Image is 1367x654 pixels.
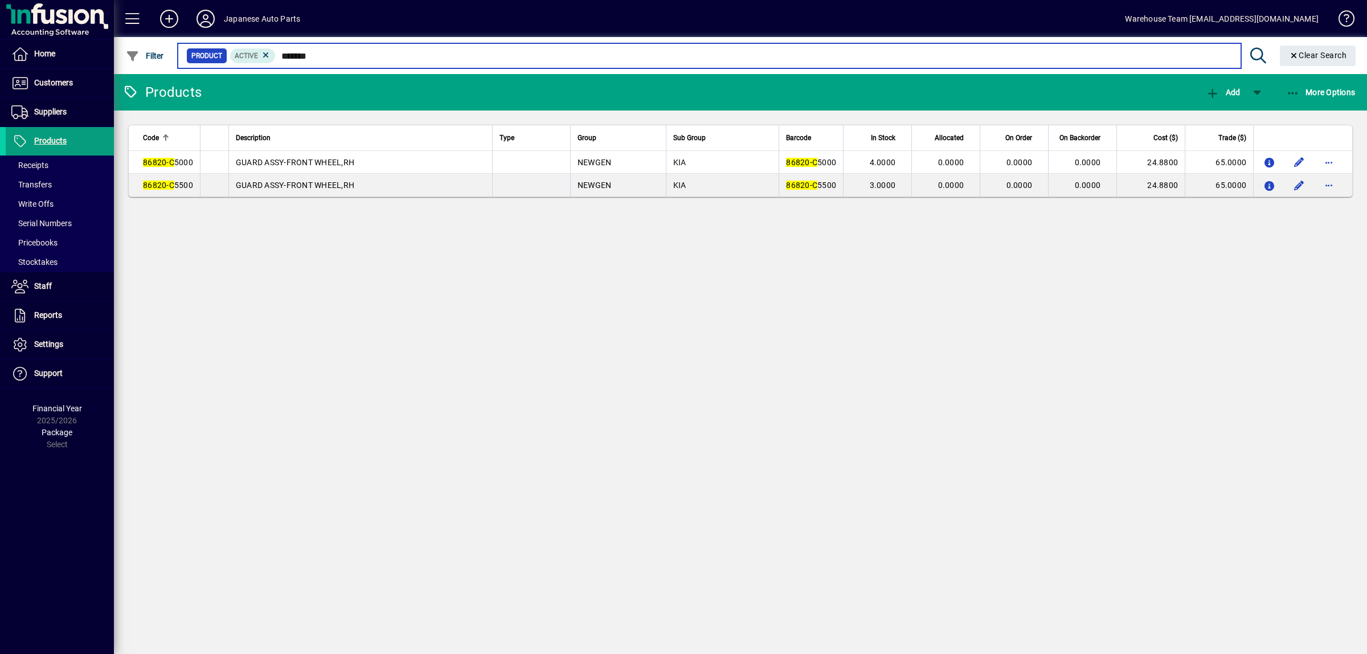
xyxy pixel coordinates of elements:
[786,158,836,167] span: 5000
[871,132,895,144] span: In Stock
[938,181,964,190] span: 0.0000
[578,158,612,167] span: NEWGEN
[236,158,354,167] span: GUARD ASSY-FRONT WHEEL,RH
[786,181,817,190] em: 86820-C
[11,180,52,189] span: Transfers
[1055,132,1111,144] div: On Backorder
[1116,151,1185,174] td: 24.8800
[6,233,114,252] a: Pricebooks
[1320,153,1338,171] button: More options
[987,132,1042,144] div: On Order
[870,181,896,190] span: 3.0000
[1185,151,1253,174] td: 65.0000
[34,49,55,58] span: Home
[1218,132,1246,144] span: Trade ($)
[6,40,114,68] a: Home
[34,107,67,116] span: Suppliers
[143,132,193,144] div: Code
[6,69,114,97] a: Customers
[6,252,114,272] a: Stocktakes
[500,132,514,144] span: Type
[578,132,596,144] span: Group
[6,175,114,194] a: Transfers
[1075,181,1101,190] span: 0.0000
[1125,10,1319,28] div: Warehouse Team [EMAIL_ADDRESS][DOMAIN_NAME]
[11,257,58,267] span: Stocktakes
[34,136,67,145] span: Products
[786,132,836,144] div: Barcode
[850,132,906,144] div: In Stock
[935,132,964,144] span: Allocated
[1280,46,1356,66] button: Clear
[122,83,202,101] div: Products
[1290,153,1308,171] button: Edit
[6,194,114,214] a: Write Offs
[673,132,772,144] div: Sub Group
[34,281,52,291] span: Staff
[11,238,58,247] span: Pricebooks
[1006,181,1033,190] span: 0.0000
[578,181,612,190] span: NEWGEN
[236,181,354,190] span: GUARD ASSY-FRONT WHEEL,RH
[6,359,114,388] a: Support
[236,132,271,144] span: Description
[1153,132,1178,144] span: Cost ($)
[6,98,114,126] a: Suppliers
[6,301,114,330] a: Reports
[11,199,54,209] span: Write Offs
[224,10,300,28] div: Japanese Auto Parts
[1330,2,1353,39] a: Knowledge Base
[1206,88,1240,97] span: Add
[673,181,686,190] span: KIA
[11,219,72,228] span: Serial Numbers
[34,340,63,349] span: Settings
[938,158,964,167] span: 0.0000
[6,156,114,175] a: Receipts
[151,9,187,29] button: Add
[6,272,114,301] a: Staff
[786,158,817,167] em: 86820-C
[786,181,836,190] span: 5500
[230,48,276,63] mat-chip: Activation Status: Active
[123,46,167,66] button: Filter
[1059,132,1100,144] span: On Backorder
[500,132,563,144] div: Type
[1286,88,1356,97] span: More Options
[34,369,63,378] span: Support
[673,132,706,144] span: Sub Group
[870,158,896,167] span: 4.0000
[236,132,485,144] div: Description
[11,161,48,170] span: Receipts
[1203,82,1243,103] button: Add
[143,181,193,190] span: 5500
[578,132,659,144] div: Group
[1290,176,1308,194] button: Edit
[191,50,222,62] span: Product
[786,132,811,144] span: Barcode
[143,158,193,167] span: 5000
[673,158,686,167] span: KIA
[34,310,62,320] span: Reports
[143,132,159,144] span: Code
[1116,174,1185,197] td: 24.8800
[143,181,174,190] em: 86820-C
[42,428,72,437] span: Package
[235,52,258,60] span: Active
[126,51,164,60] span: Filter
[6,330,114,359] a: Settings
[187,9,224,29] button: Profile
[1320,176,1338,194] button: More options
[919,132,974,144] div: Allocated
[1075,158,1101,167] span: 0.0000
[1006,158,1033,167] span: 0.0000
[34,78,73,87] span: Customers
[1185,174,1253,197] td: 65.0000
[6,214,114,233] a: Serial Numbers
[1289,51,1347,60] span: Clear Search
[1283,82,1358,103] button: More Options
[1005,132,1032,144] span: On Order
[143,158,174,167] em: 86820-C
[32,404,82,413] span: Financial Year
